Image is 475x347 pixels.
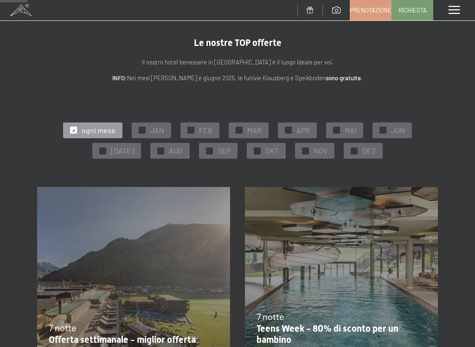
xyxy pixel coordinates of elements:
[37,73,438,83] p: Nei mesi [PERSON_NAME] e giugno 2025, le funivie Klausberg e Speikboden .
[37,58,438,67] p: Il nostro hotel benessere in [GEOGRAPHIC_DATA] è il luogo ideale per voi.
[237,127,241,134] span: ✓
[391,125,405,135] span: JUN
[257,311,284,322] span: 7 notte
[314,146,327,156] span: NOV
[326,74,361,82] strong: sono gratuite
[208,148,212,154] span: ✓
[72,127,76,134] span: ✓
[112,74,127,82] strong: INFO:
[350,6,392,14] span: Prenotazione
[141,127,144,134] span: ✓
[296,125,310,135] span: APR
[150,125,164,135] span: JAN
[194,37,282,48] span: Le nostre TOP offerte
[199,125,212,135] span: FEB
[247,125,262,135] span: MAR
[381,127,385,134] span: ✓
[159,148,163,154] span: ✓
[335,127,339,134] span: ✓
[82,125,116,135] span: ogni mese
[189,127,193,134] span: ✓
[49,334,214,345] p: Offerta settimanale - miglior offerta
[362,146,376,156] span: DEZ
[392,0,433,20] a: Richiesta
[169,146,183,156] span: AUG
[49,322,77,333] span: 7 notte
[265,146,279,156] span: OKT
[350,0,391,20] a: Prenotazione
[218,146,231,156] span: SEP
[287,127,290,134] span: ✓
[257,323,422,345] p: Teens Week - 80% di sconto per un bambino
[304,148,308,154] span: ✓
[101,148,105,154] span: ✓
[111,146,134,156] span: [DATE]
[398,6,427,14] span: Richiesta
[256,148,259,154] span: ✓
[353,148,356,154] span: ✓
[345,125,356,135] span: MAI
